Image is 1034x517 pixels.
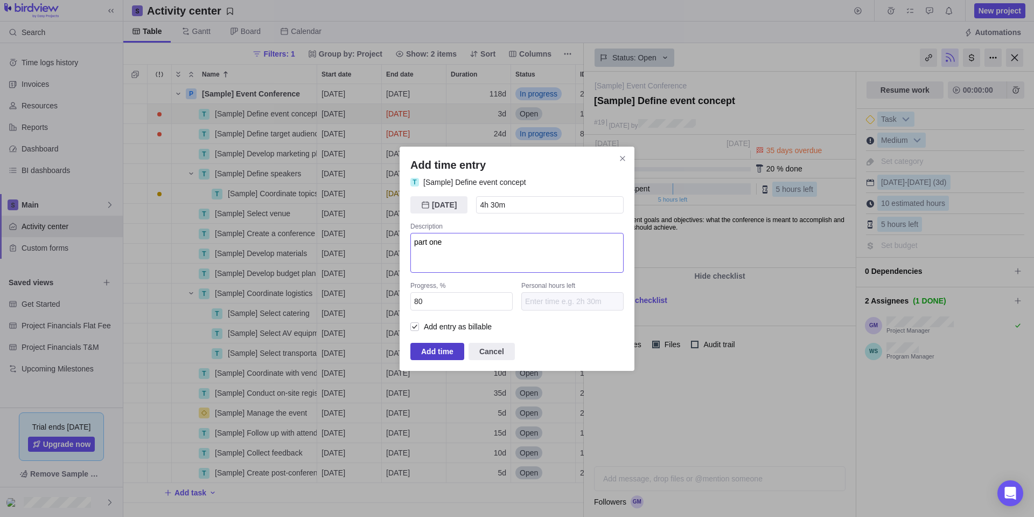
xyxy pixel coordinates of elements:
[11,10,268,25] p: Define the event goals and objectives: what the conference is meant to accomplish and what goals ...
[521,292,624,311] input: Personal hours left
[410,233,624,273] textarea: part one
[615,151,630,166] span: Close
[410,222,624,233] div: Description
[469,343,515,360] span: Cancel
[419,319,492,334] span: Add entry as billable
[476,196,624,213] input: Enter time e.g. 2h 30m
[410,343,464,360] span: Add time
[410,281,513,292] div: Progress, %
[521,281,624,292] div: Personal hours left
[400,147,634,371] div: Add time entry
[423,177,526,188] span: [Sample] Define event concept
[421,345,453,358] span: Add time
[432,198,457,211] span: [DATE]
[410,178,419,187] div: T
[410,157,624,173] h2: Add time entry
[997,480,1023,506] div: Open Intercom Messenger
[410,196,467,213] span: [DATE]
[479,345,504,358] span: Cancel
